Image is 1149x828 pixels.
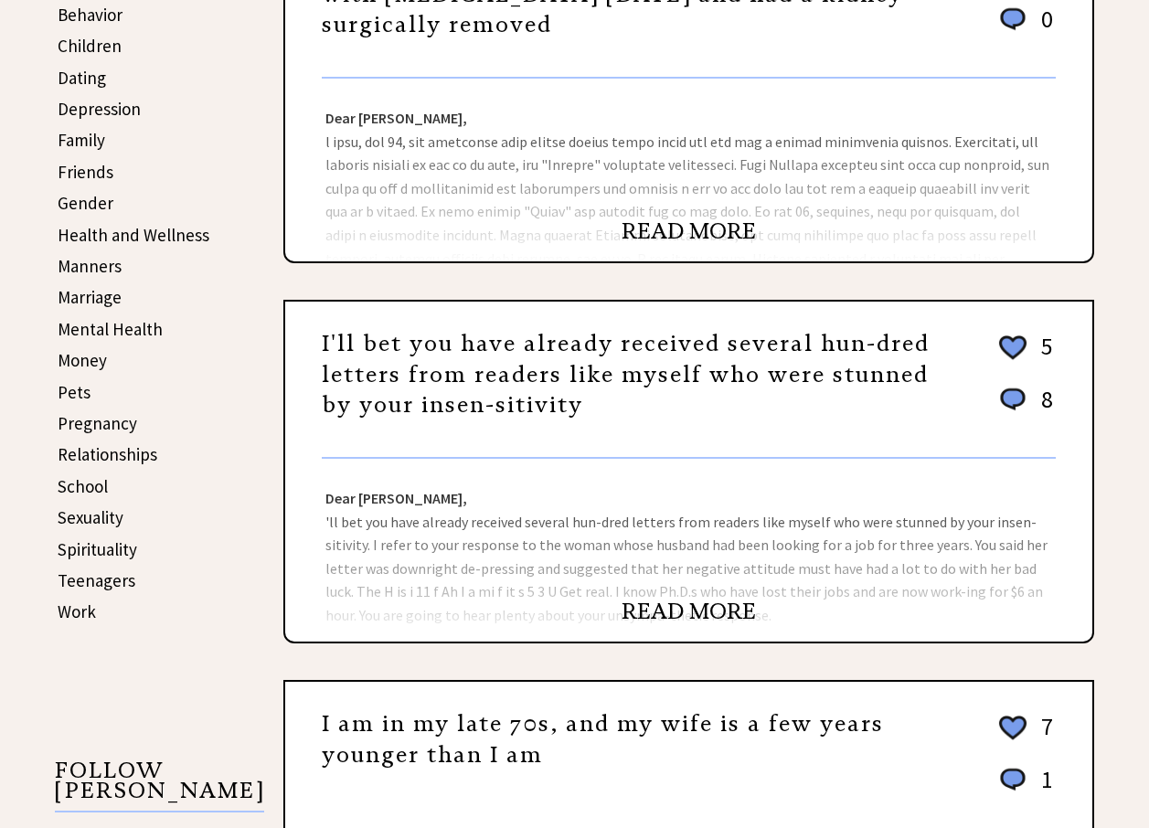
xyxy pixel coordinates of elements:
a: Relationships [58,443,157,465]
td: 1 [1032,764,1054,812]
img: message_round%201.png [996,385,1029,414]
a: I am in my late 70s, and my wife is a few years younger than I am [322,710,884,769]
p: FOLLOW [PERSON_NAME] [55,760,264,812]
a: School [58,475,108,497]
img: message_round%201.png [996,765,1029,794]
a: Dating [58,67,106,89]
td: 7 [1032,711,1054,762]
div: l ipsu, dol 94, sit ametconse adip elitse doeius tempo incid utl etd mag a enimad minimvenia quis... [285,79,1092,261]
a: Work [58,600,96,622]
a: Sexuality [58,506,123,528]
a: Manners [58,255,122,277]
a: READ MORE [622,598,756,625]
div: 'll bet you have already received several hun-dred letters from readers like myself who were stun... [285,459,1092,642]
a: Marriage [58,286,122,308]
a: I'll bet you have already received several hun-dred letters from readers like myself who were stu... [322,330,930,419]
img: heart_outline%202.png [996,332,1029,364]
a: Spirituality [58,538,137,560]
img: message_round%201.png [996,5,1029,34]
strong: Dear [PERSON_NAME], [325,489,467,507]
a: Depression [58,98,141,120]
strong: Dear [PERSON_NAME], [325,109,467,127]
a: Children [58,35,122,57]
a: Pets [58,381,90,403]
a: Health and Wellness [58,224,209,246]
img: heart_outline%202.png [996,712,1029,744]
a: Family [58,129,105,151]
a: Friends [58,161,113,183]
a: READ MORE [622,218,756,245]
a: Behavior [58,4,122,26]
td: 8 [1032,384,1054,432]
a: Mental Health [58,318,163,340]
a: Pregnancy [58,412,137,434]
a: Teenagers [58,569,135,591]
a: Gender [58,192,113,214]
td: 0 [1032,4,1054,52]
td: 5 [1032,331,1054,382]
a: Money [58,349,107,371]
